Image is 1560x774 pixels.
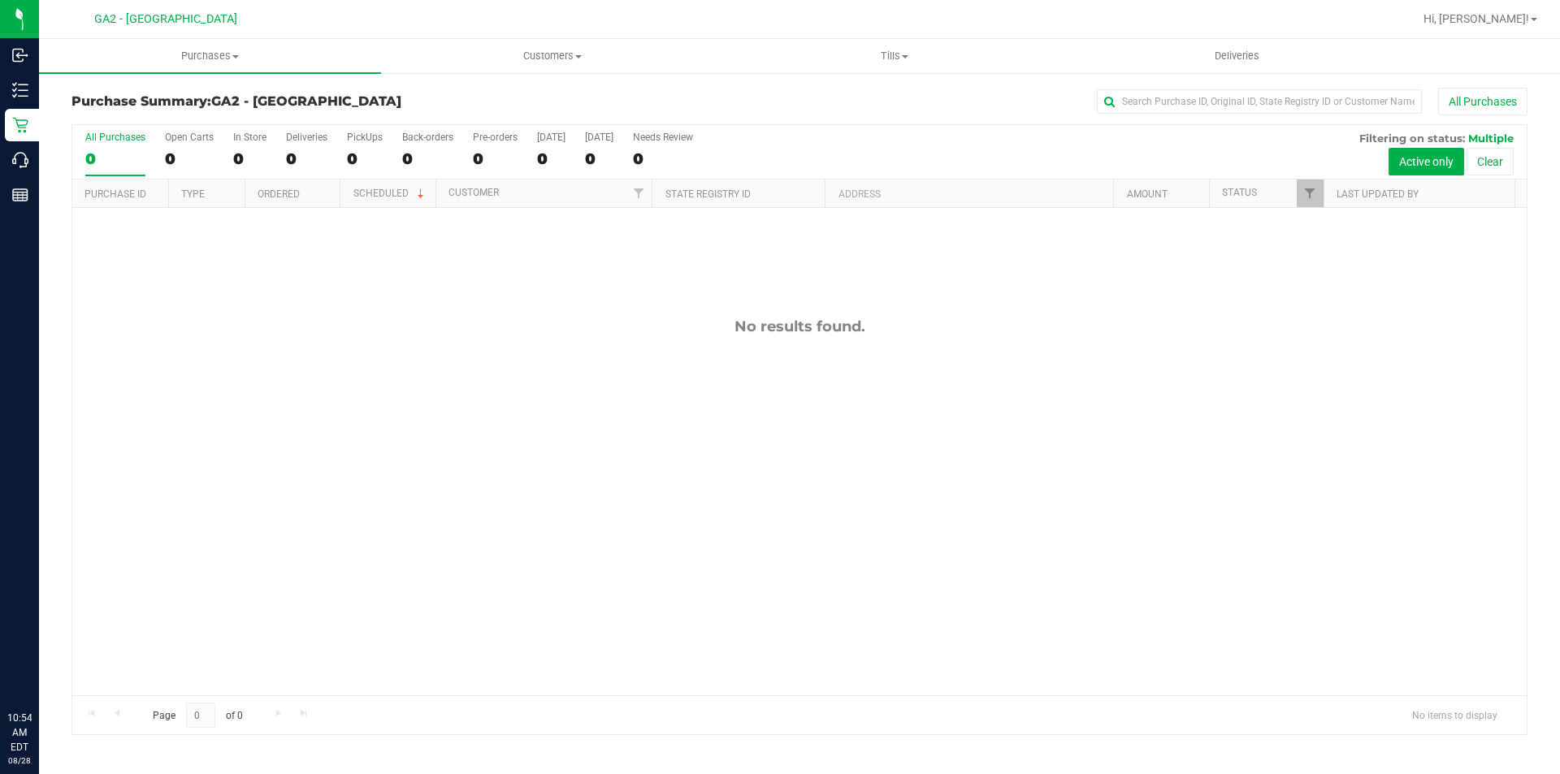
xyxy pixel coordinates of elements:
[165,132,214,143] div: Open Carts
[402,132,453,143] div: Back-orders
[382,49,722,63] span: Customers
[1222,187,1257,198] a: Status
[286,132,327,143] div: Deliveries
[12,82,28,98] inline-svg: Inventory
[7,711,32,755] p: 10:54 AM EDT
[625,179,652,207] a: Filter
[39,39,381,73] a: Purchases
[1359,132,1465,145] span: Filtering on status:
[1193,49,1281,63] span: Deliveries
[448,187,499,198] a: Customer
[1468,132,1514,145] span: Multiple
[825,179,1113,208] th: Address
[94,12,237,26] span: GA2 - [GEOGRAPHIC_DATA]
[72,318,1527,335] div: No results found.
[381,39,723,73] a: Customers
[12,152,28,168] inline-svg: Call Center
[1297,179,1324,207] a: Filter
[12,47,28,63] inline-svg: Inbound
[347,149,383,168] div: 0
[1467,148,1514,175] button: Clear
[585,132,613,143] div: [DATE]
[1337,188,1419,200] a: Last Updated By
[165,149,214,168] div: 0
[16,644,65,693] iframe: Resource center
[633,132,693,143] div: Needs Review
[724,49,1064,63] span: Tills
[1389,148,1464,175] button: Active only
[84,188,146,200] a: Purchase ID
[211,93,401,109] span: GA2 - [GEOGRAPHIC_DATA]
[537,149,565,168] div: 0
[85,149,145,168] div: 0
[1423,12,1529,25] span: Hi, [PERSON_NAME]!
[12,187,28,203] inline-svg: Reports
[1097,89,1422,114] input: Search Purchase ID, Original ID, State Registry ID or Customer Name...
[633,149,693,168] div: 0
[473,149,518,168] div: 0
[139,703,256,728] span: Page of 0
[181,188,205,200] a: Type
[39,49,381,63] span: Purchases
[85,132,145,143] div: All Purchases
[347,132,383,143] div: PickUps
[473,132,518,143] div: Pre-orders
[1066,39,1408,73] a: Deliveries
[12,117,28,133] inline-svg: Retail
[7,755,32,767] p: 08/28
[537,132,565,143] div: [DATE]
[286,149,327,168] div: 0
[1399,703,1510,727] span: No items to display
[402,149,453,168] div: 0
[723,39,1065,73] a: Tills
[1127,188,1168,200] a: Amount
[1438,88,1527,115] button: All Purchases
[665,188,751,200] a: State Registry ID
[233,132,266,143] div: In Store
[233,149,266,168] div: 0
[71,94,557,109] h3: Purchase Summary:
[353,188,427,199] a: Scheduled
[585,149,613,168] div: 0
[258,188,300,200] a: Ordered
